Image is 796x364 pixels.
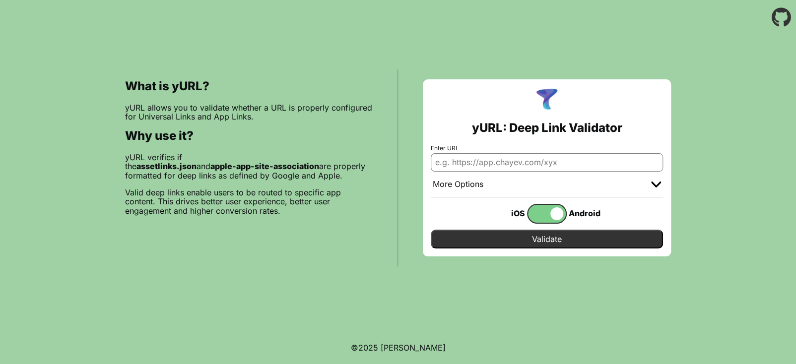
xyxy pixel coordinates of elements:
div: Android [567,207,606,220]
h2: What is yURL? [125,79,373,93]
input: e.g. https://app.chayev.com/xyx [431,153,663,171]
footer: © [351,331,446,364]
b: assetlinks.json [136,161,197,171]
p: yURL allows you to validate whether a URL is properly configured for Universal Links and App Links. [125,103,373,121]
img: chevron [651,182,661,187]
a: Michael Ibragimchayev's Personal Site [381,343,446,353]
p: yURL verifies if the and are properly formatted for deep links as defined by Google and Apple. [125,153,373,180]
div: More Options [433,180,483,189]
input: Validate [431,230,663,248]
h2: yURL: Deep Link Validator [472,121,622,135]
label: Enter URL [431,145,663,152]
h2: Why use it? [125,129,373,143]
img: yURL Logo [534,87,560,113]
b: apple-app-site-association [210,161,319,171]
span: 2025 [358,343,378,353]
p: Valid deep links enable users to be routed to specific app content. This drives better user exper... [125,188,373,215]
div: iOS [487,207,527,220]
